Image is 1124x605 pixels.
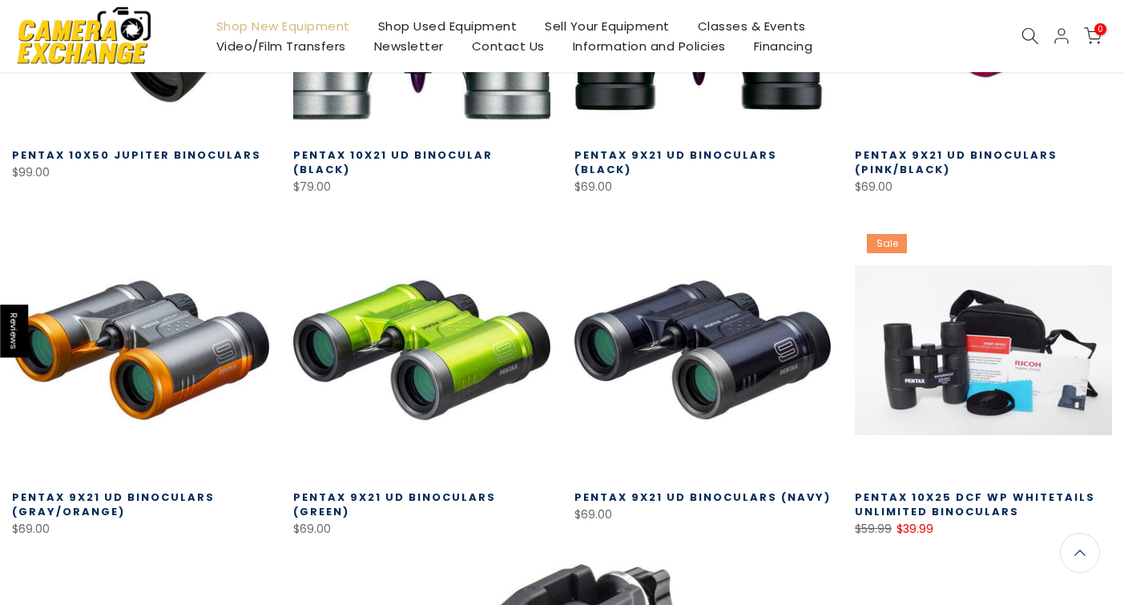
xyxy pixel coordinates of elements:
a: Pentax 10x21 UD Binocular (Black) [293,147,493,177]
a: Pentax 10X25 DCF WP Whitetails Unlimited Binoculars [855,490,1095,519]
a: Pentax 10x50 Jupiter Binoculars [12,147,261,163]
div: $69.00 [574,177,832,197]
div: $69.00 [855,177,1112,197]
div: $69.00 [293,519,550,539]
a: Sell Your Equipment [531,16,684,36]
a: Information and Policies [558,36,739,56]
div: $69.00 [574,505,832,525]
a: Financing [739,36,827,56]
a: Back to the top [1060,533,1100,573]
span: 0 [1094,23,1106,35]
del: $59.99 [855,521,892,537]
a: Contact Us [457,36,558,56]
a: Pentax 9x21 UD Binoculars (Black) [574,147,777,177]
div: $99.00 [12,163,269,183]
a: Classes & Events [683,16,820,36]
a: Video/Film Transfers [202,36,360,56]
a: Pentax 9x21 UD Binoculars (Green) [293,490,496,519]
a: 0 [1084,27,1102,45]
a: Pentax 9x21 UD Binoculars (Gray/Orange) [12,490,215,519]
div: $79.00 [293,177,550,197]
a: Pentax 9x21 UD Binoculars (Navy) [574,490,831,505]
a: Shop New Equipment [202,16,364,36]
div: $69.00 [12,519,269,539]
a: Pentax 9x21 UD Binoculars (Pink/Black) [855,147,1058,177]
ins: $39.99 [896,519,933,539]
a: Shop Used Equipment [364,16,531,36]
a: Newsletter [360,36,457,56]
